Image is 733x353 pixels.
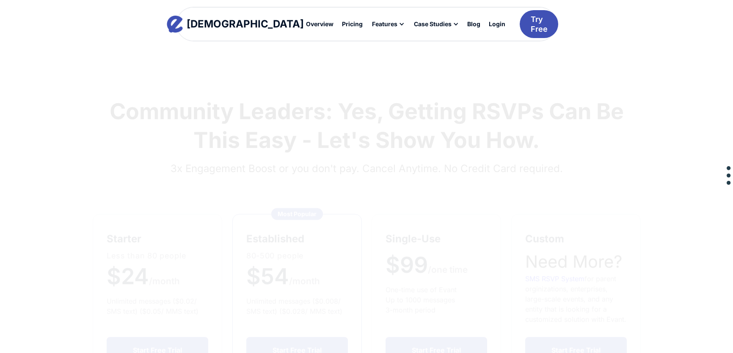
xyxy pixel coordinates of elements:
span: / [289,276,292,286]
span: /one time [428,264,468,275]
a: Pricing [338,17,367,31]
div: Login [489,21,505,27]
h5: starter [107,232,208,246]
a: home [175,16,296,33]
div: Unlimited messages ($0.008/ SMS text) ($0.028/ MMS text) [246,296,348,316]
h4: 3x Engagement Boost or you don't pay. Cancel Anytime. No Credit Card required. [93,159,640,179]
div: Features [367,17,409,31]
a: month [292,263,320,290]
h1: Community Leaders: Yes, Getting RSVPs Can Be This Easy - Let's Show You How. [93,97,640,154]
div: Case Studies [414,21,452,27]
span: $99 [386,252,428,278]
div: Unlimited messages ($0.02/ SMS text) ($0.05/ MMS text) [107,296,208,316]
div: Try Free [531,14,548,34]
span: /month [149,276,180,286]
div: Overview [306,21,333,27]
div: [DEMOGRAPHIC_DATA] [187,19,304,29]
div: Features [372,21,397,27]
div: for parent orginizations, enterprises, large-scale events, and any entity that is looking for a c... [525,274,627,324]
a: Overview [302,17,338,31]
a: SMS RSVP System [525,274,584,283]
a: Blog [463,17,485,31]
p: Less than 80 people [107,250,208,261]
span: $24 [107,263,149,290]
span: $54 [246,263,289,290]
a: Login [485,17,510,31]
h5: established [246,232,348,246]
h5: Single-Use [386,232,487,246]
h5: Custom [525,232,627,246]
div: One-time use of Evant Up to 1000 messages 3-month period [386,285,487,315]
span: month [292,276,320,286]
div: Most Popular [271,208,322,220]
div: Case Studies [409,17,463,31]
p: 80-500 people [246,250,348,261]
a: Try Free [520,10,558,38]
h2: Need More? [525,250,627,274]
div: Blog [467,21,480,27]
div: Pricing [342,21,363,27]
